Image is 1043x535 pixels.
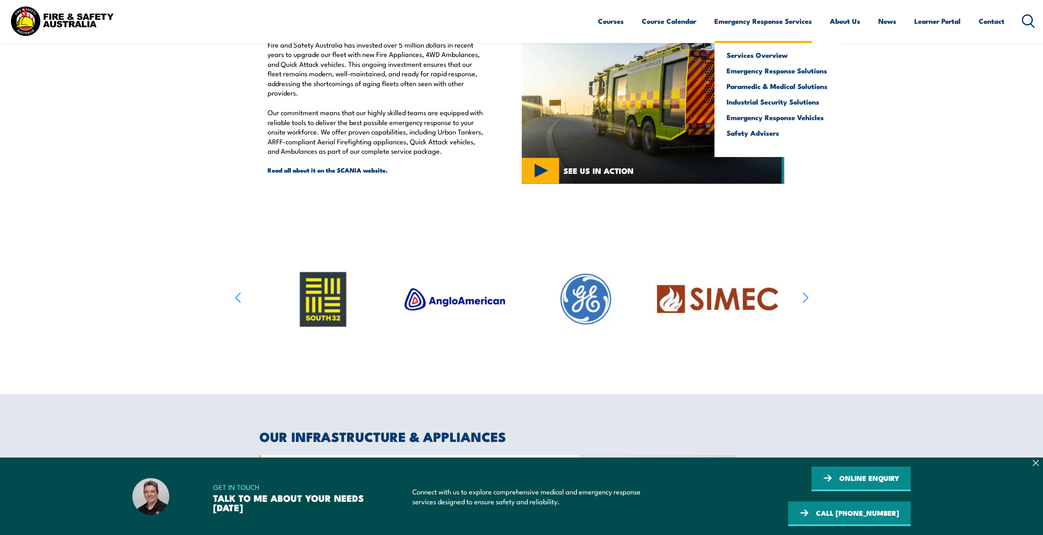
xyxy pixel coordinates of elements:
[564,167,634,174] span: SEE US IN ACTION
[282,269,364,330] img: SOUTH32 Logo
[914,10,961,32] a: Learner Portal
[652,234,782,364] img: Simec Logo
[268,107,484,155] p: Our commitment means that our highly skilled teams are equipped with reliable tools to deliver th...
[642,10,696,32] a: Course Calendar
[811,467,911,491] a: ONLINE ENQUIRY
[714,10,812,32] a: Emergency Response Services
[259,455,390,485] a: FIRE APPLIANCES
[390,273,520,325] img: Anglo American Logo
[830,10,860,32] a: About Us
[268,166,484,175] a: Read all about it on the SCANIA website.
[727,129,829,137] a: Safety Advisers
[727,98,829,105] a: Industrial Security Solutions
[213,493,377,512] h3: TALK TO ME ABOUT YOUR NEEDS [DATE]
[598,10,624,32] a: Courses
[788,501,911,526] a: CALL [PHONE_NUMBER]
[727,51,829,59] a: Services Overview
[259,430,784,442] h2: OUR INFRASTRUCTURE & APPLIANCES
[412,487,654,506] p: Connect with us to explore comprehensive medical and emergency response services designed to ensu...
[268,40,484,97] p: Fire and Safety Australia has invested over 5 million dollars in recent years to upgrade our flee...
[878,10,896,32] a: News
[727,82,829,90] a: Paramedic & Medical Solutions
[213,481,377,493] span: GET IN TOUCH
[521,260,651,338] img: GE LOGO
[979,10,1004,32] a: Contact
[132,478,169,515] img: Dave – Fire and Safety Australia
[727,67,829,74] a: Emergency Response Solutions
[727,114,829,121] a: Emergency Response Vehicles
